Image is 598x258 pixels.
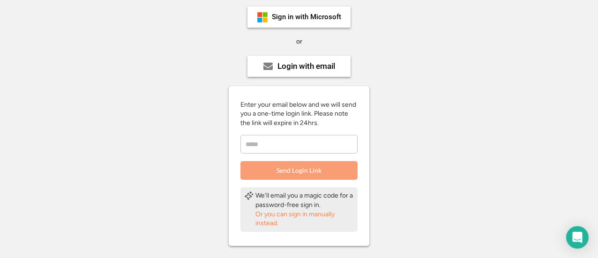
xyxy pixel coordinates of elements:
div: Sign in with Microsoft [272,14,341,21]
div: Enter your email below and we will send you a one-time login link. Please note the link will expi... [240,100,358,128]
div: or [296,37,302,46]
div: We'll email you a magic code for a password-free sign in. [255,191,354,209]
img: ms-symbollockup_mssymbol_19.png [257,12,268,23]
div: Open Intercom Messenger [566,226,589,249]
button: Send Login Link [240,161,358,180]
div: Login with email [277,62,335,70]
div: Or you can sign in manually instead. [255,210,354,228]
